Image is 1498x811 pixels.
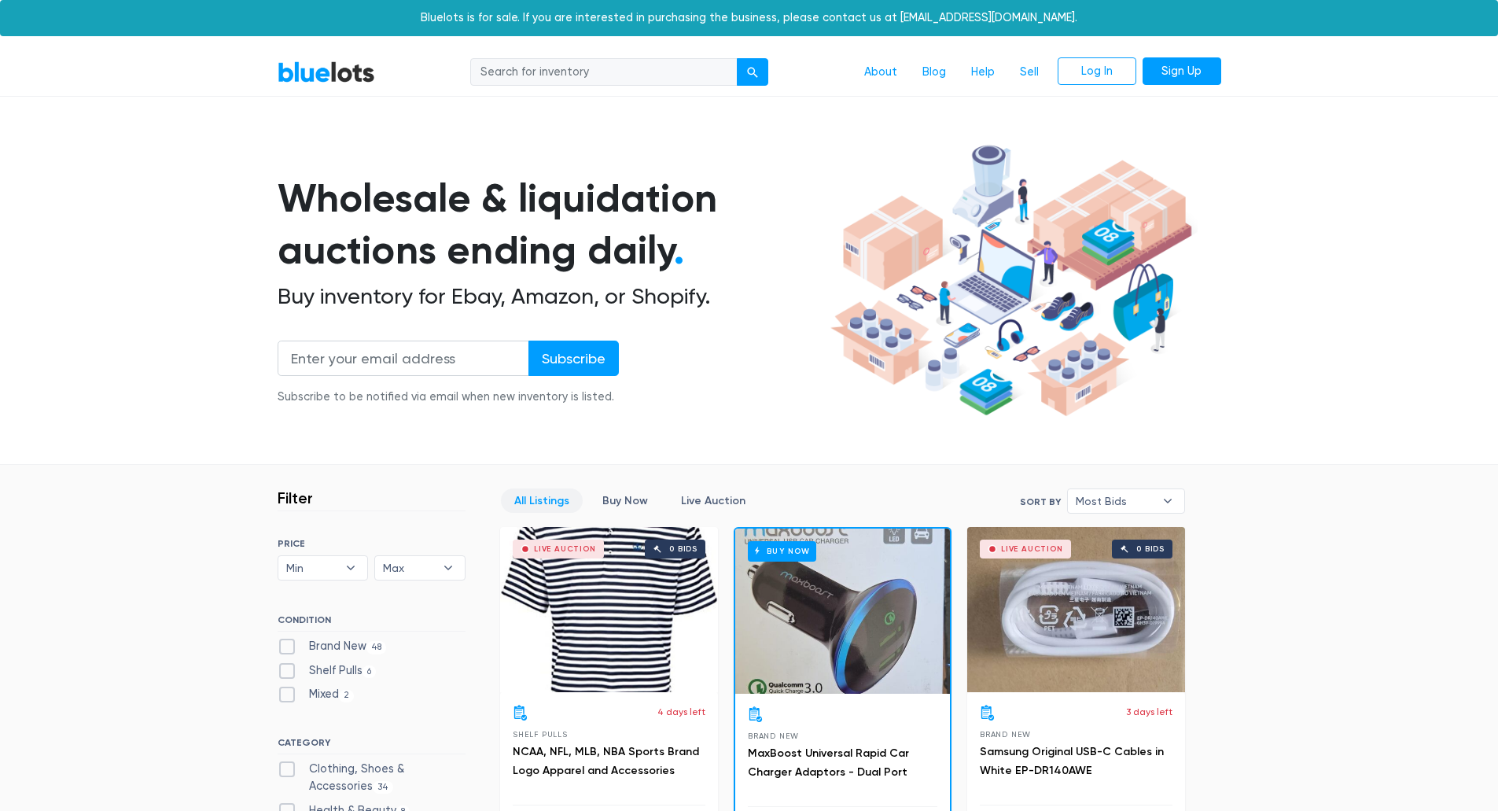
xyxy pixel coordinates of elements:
a: Help [959,57,1007,87]
a: All Listings [501,488,583,513]
label: Shelf Pulls [278,662,377,680]
label: Sort By [1020,495,1061,509]
a: MaxBoost Universal Rapid Car Charger Adaptors - Dual Port [748,746,909,779]
div: Live Auction [1001,545,1063,553]
a: Buy Now [735,529,950,694]
h6: PRICE [278,538,466,549]
span: 6 [363,665,377,678]
b: ▾ [334,556,367,580]
h6: Buy Now [748,541,816,561]
a: Sign Up [1143,57,1221,86]
span: Shelf Pulls [513,730,568,739]
span: 34 [373,781,394,794]
input: Subscribe [528,341,619,376]
a: Log In [1058,57,1136,86]
a: Live Auction 0 bids [967,527,1185,692]
a: NCAA, NFL, MLB, NBA Sports Brand Logo Apparel and Accessories [513,745,699,777]
input: Enter your email address [278,341,529,376]
span: 48 [366,641,387,654]
label: Brand New [278,638,387,655]
span: Max [383,556,435,580]
span: Most Bids [1076,489,1154,513]
label: Mixed [278,686,355,703]
h1: Wholesale & liquidation auctions ending daily [278,172,825,277]
span: . [674,227,684,274]
b: ▾ [432,556,465,580]
span: Brand New [980,730,1031,739]
h3: Filter [278,488,313,507]
p: 4 days left [657,705,705,719]
p: 3 days left [1126,705,1172,719]
div: Live Auction [534,545,596,553]
h6: CONDITION [278,614,466,632]
a: Buy Now [589,488,661,513]
input: Search for inventory [470,58,738,87]
b: ▾ [1151,489,1184,513]
a: Blog [910,57,959,87]
a: Live Auction 0 bids [500,527,718,692]
span: Min [286,556,338,580]
span: Brand New [748,732,799,740]
a: Samsung Original USB-C Cables in White EP-DR140AWE [980,745,1164,777]
span: 2 [339,690,355,702]
label: Clothing, Shoes & Accessories [278,761,466,794]
a: Sell [1007,57,1051,87]
div: 0 bids [669,545,697,553]
a: Live Auction [668,488,759,513]
h2: Buy inventory for Ebay, Amazon, or Shopify. [278,283,825,310]
a: About [852,57,910,87]
a: BlueLots [278,61,375,83]
div: 0 bids [1136,545,1165,553]
div: Subscribe to be notified via email when new inventory is listed. [278,389,619,406]
h6: CATEGORY [278,737,466,754]
img: hero-ee84e7d0318cb26816c560f6b4441b76977f77a177738b4e94f68c95b2b83dbb.png [825,138,1198,424]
